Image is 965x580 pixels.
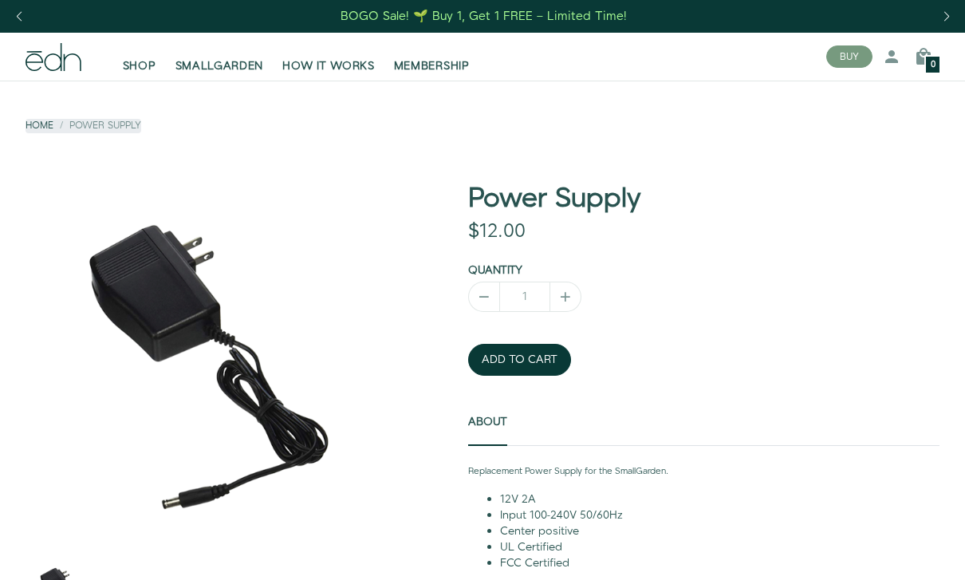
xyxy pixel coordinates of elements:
nav: breadcrumbs [26,119,141,132]
a: SHOP [113,39,166,74]
li: Center positive [500,523,939,539]
label: Quantity [468,262,522,278]
div: 1 / 1 [26,184,392,550]
a: Home [26,119,53,132]
span: HOW IT WORKS [282,58,374,74]
span: SMALLGARDEN [175,58,264,74]
span: SHOP [123,58,156,74]
h1: Power Supply [468,184,939,214]
p: Replacement Power Supply for the SmallGarden. [468,465,939,479]
li: 12V 2A [500,491,939,507]
li: FCC Certified [500,555,939,571]
span: MEMBERSHIP [394,58,470,74]
div: BOGO Sale! 🌱 Buy 1, Get 1 FREE – Limited Time! [341,8,627,25]
a: HOW IT WORKS [273,39,384,74]
a: About [468,398,507,446]
span: 0 [931,61,935,69]
button: ADD TO CART [468,344,571,376]
li: Input 100-240V 50/60Hz [500,507,939,523]
span: $12.00 [468,218,526,245]
a: BOGO Sale! 🌱 Buy 1, Get 1 FREE – Limited Time! [340,4,629,29]
div: About [468,465,939,571]
a: SMALLGARDEN [166,39,274,74]
li: UL Certified [500,539,939,555]
button: BUY [826,45,872,68]
a: MEMBERSHIP [384,39,479,74]
li: Power Supply [53,119,141,132]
